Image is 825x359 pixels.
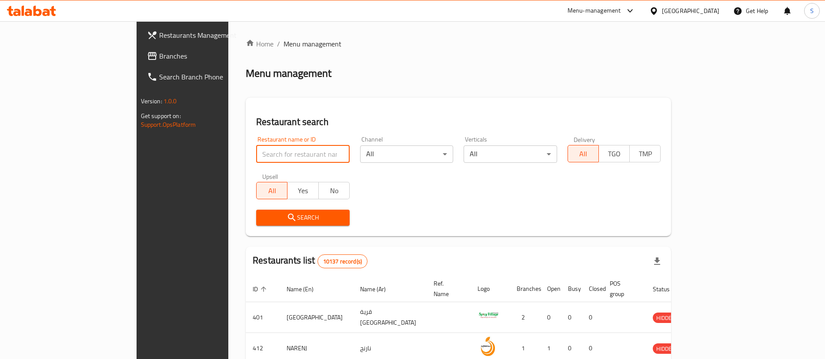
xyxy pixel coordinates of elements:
span: HIDDEN [653,313,679,323]
div: Export file [647,251,668,272]
h2: Menu management [246,66,331,80]
a: Support.OpsPlatform [141,119,196,130]
input: Search for restaurant name or ID.. [256,145,350,163]
button: All [568,145,599,162]
th: Branches [510,276,540,302]
div: All [464,145,557,163]
span: 10137 record(s) [318,257,367,266]
div: All [360,145,454,163]
a: Branches [140,46,274,66]
td: 0 [582,302,603,333]
img: NARENJ [478,336,499,357]
span: All [260,184,284,197]
th: Busy [561,276,582,302]
button: TMP [629,145,661,162]
li: / [277,39,280,49]
div: [GEOGRAPHIC_DATA] [662,6,719,16]
span: TMP [633,148,657,160]
span: Branches [159,51,267,61]
span: S [810,6,814,16]
th: Open [540,276,561,302]
a: Search Branch Phone [140,66,274,87]
td: [GEOGRAPHIC_DATA] [280,302,353,333]
span: Yes [291,184,315,197]
button: No [318,182,350,199]
span: Search [263,212,343,223]
div: Total records count [317,254,367,268]
span: Get support on: [141,110,181,122]
div: Menu-management [568,6,621,16]
button: TGO [598,145,630,162]
h2: Restaurant search [256,115,661,128]
span: ID [253,284,269,294]
span: Name (Ar) [360,284,397,294]
span: Name (En) [287,284,325,294]
img: Spicy Village [478,305,499,326]
td: قرية [GEOGRAPHIC_DATA] [353,302,427,333]
td: 0 [540,302,561,333]
label: Upsell [262,173,278,179]
span: No [322,184,346,197]
h2: Restaurants list [253,254,367,268]
span: All [571,148,595,160]
span: Ref. Name [434,278,460,299]
span: Search Branch Phone [159,72,267,82]
button: Search [256,210,350,226]
button: Yes [287,182,318,199]
span: HIDDEN [653,344,679,354]
button: All [256,182,287,199]
span: 1.0.0 [164,96,177,107]
span: TGO [602,148,626,160]
th: Closed [582,276,603,302]
td: 2 [510,302,540,333]
span: Status [653,284,681,294]
span: Version: [141,96,162,107]
label: Delivery [574,136,595,142]
th: Logo [471,276,510,302]
span: Menu management [284,39,341,49]
nav: breadcrumb [246,39,671,49]
span: POS group [610,278,635,299]
span: Restaurants Management [159,30,267,40]
a: Restaurants Management [140,25,274,46]
td: 0 [561,302,582,333]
